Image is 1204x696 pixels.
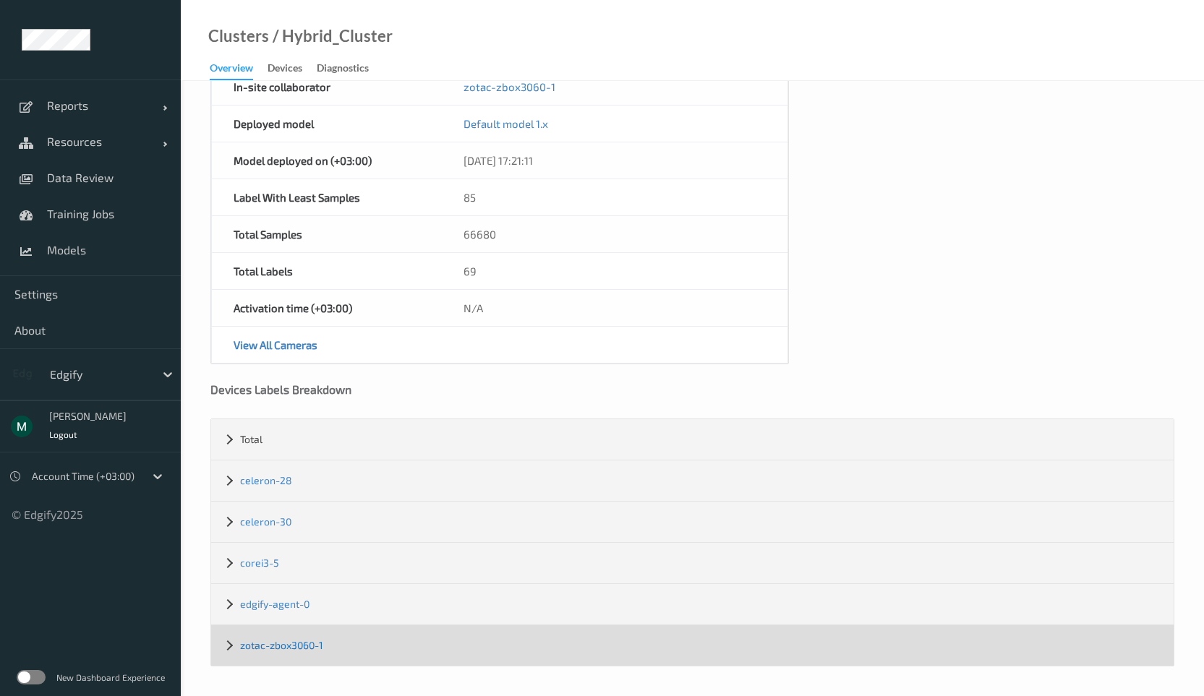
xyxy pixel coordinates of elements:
a: celeron-28 [240,474,292,486]
div: Total [211,419,1174,460]
a: edgify-agent-0 [240,598,309,610]
a: Diagnostics [317,59,383,79]
div: / Hybrid_Cluster [269,29,393,43]
a: corei3-5 [240,557,279,569]
div: Diagnostics [317,61,369,79]
div: Activation time (+03:00) [212,290,442,326]
a: celeron-30 [240,515,291,528]
div: Deployed model [212,106,442,142]
div: edgify-agent-0 [211,584,1174,624]
div: [DATE] 17:21:11 [442,142,787,179]
div: N/A [442,290,787,326]
div: Total Labels [212,253,442,289]
div: corei3-5 [211,543,1174,583]
a: zotac-zbox3060-1 [464,80,555,93]
a: Devices [268,59,317,79]
div: 66680 [442,216,787,252]
div: Devices [268,61,302,79]
a: Default model 1.x [464,117,548,130]
div: 69 [442,253,787,289]
div: zotac-zbox3060-1 [211,625,1174,666]
span: Total [240,433,262,445]
a: View All Cameras [234,338,317,351]
a: zotac-zbox3060-1 [240,639,323,651]
div: Devices Labels Breakdown [210,382,1174,397]
div: Label With Least Samples [212,179,442,215]
div: 85 [442,179,787,215]
div: Overview [210,61,253,80]
div: In-site collaborator [212,69,442,105]
div: celeron-28 [211,460,1174,501]
a: Clusters [208,29,269,43]
div: Total Samples [212,216,442,252]
div: celeron-30 [211,502,1174,542]
div: Model deployed on (+03:00) [212,142,442,179]
a: Overview [210,59,268,80]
